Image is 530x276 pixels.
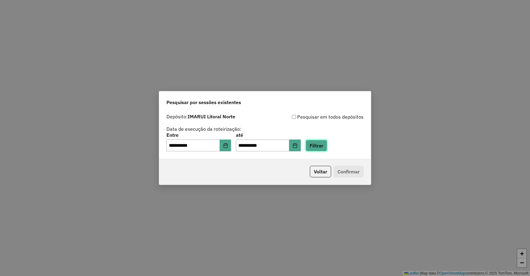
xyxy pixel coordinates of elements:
button: Filtrar [306,140,327,151]
label: até [236,131,300,139]
span: Pesquisar por sessões existentes [166,99,241,106]
div: Pesquisar em todos depósitos [265,113,364,120]
strong: IMARUI Litoral Norte [188,113,235,120]
button: Choose Date [220,140,231,152]
button: Voltar [310,166,331,177]
label: Data de execução da roteirização: [166,125,241,133]
label: Entre [166,131,231,139]
label: Depósito: [166,113,235,120]
button: Choose Date [289,140,301,152]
